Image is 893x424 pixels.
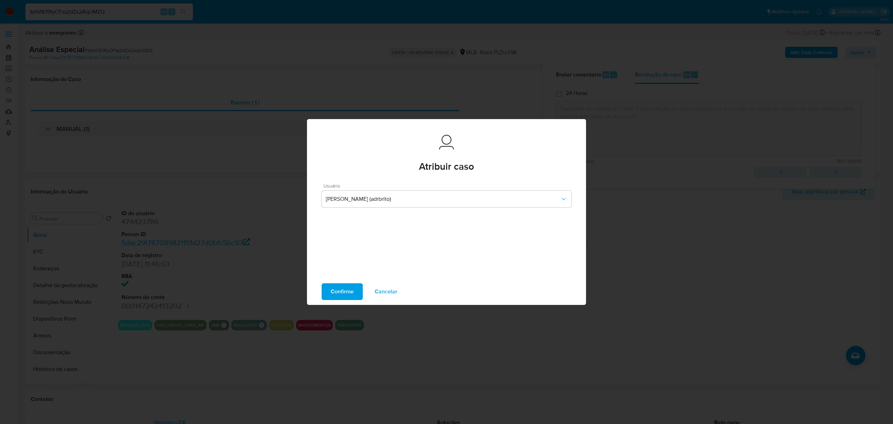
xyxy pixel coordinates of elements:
[375,284,397,299] span: Cancelar
[419,162,474,171] span: Atribuir caso
[331,284,354,299] span: Confirme
[323,183,573,188] span: Usuário
[322,191,571,207] button: [PERSON_NAME] (adrbrito)
[326,196,560,203] span: [PERSON_NAME] (adrbrito)
[322,283,363,300] button: Confirme
[366,283,406,300] button: Cancelar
